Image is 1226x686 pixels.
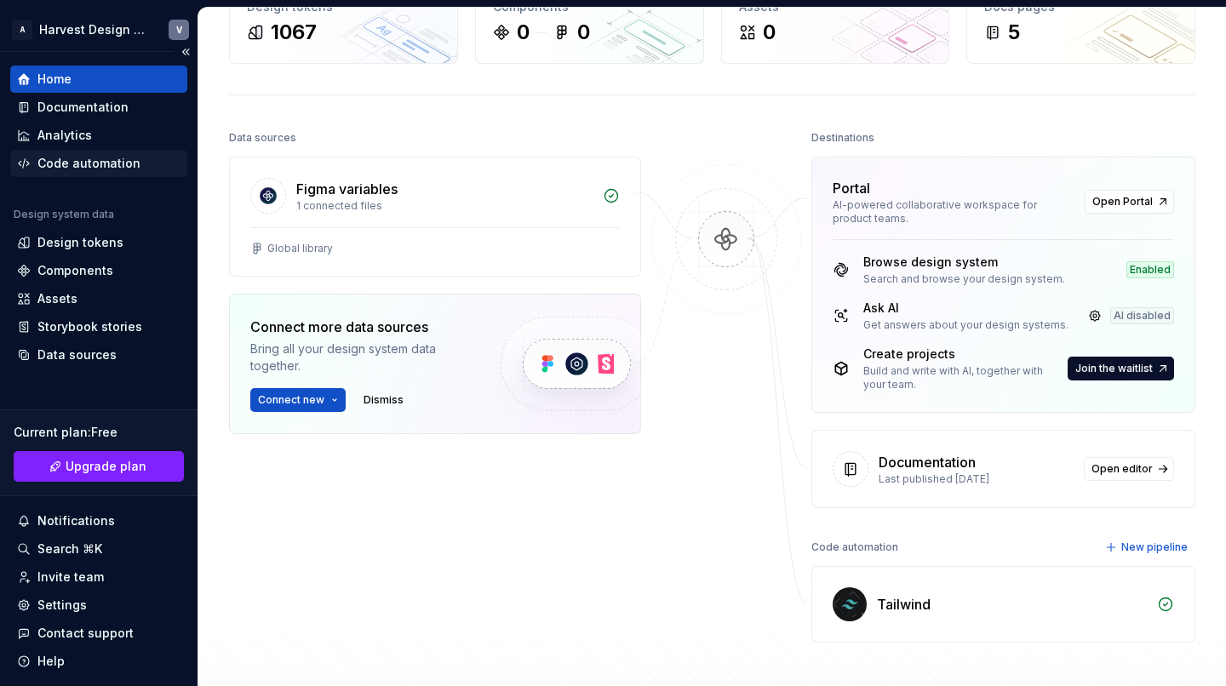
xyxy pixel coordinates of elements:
[877,594,931,615] div: Tailwind
[267,242,333,255] div: Global library
[12,20,32,40] div: A
[10,313,187,340] a: Storybook stories
[1008,19,1020,46] div: 5
[37,290,77,307] div: Assets
[296,179,398,199] div: Figma variables
[10,150,187,177] a: Code automation
[37,346,117,363] div: Data sources
[879,472,1074,486] div: Last published [DATE]
[1085,190,1174,214] a: Open Portal
[37,597,87,614] div: Settings
[174,40,198,64] button: Collapse sidebar
[1068,357,1174,380] button: Join the waitlist
[356,388,411,412] button: Dismiss
[863,254,1065,271] div: Browse design system
[10,285,187,312] a: Assets
[14,424,184,441] div: Current plan : Free
[250,317,472,337] div: Connect more data sources
[14,451,184,482] button: Upgrade plan
[1126,261,1174,278] div: Enabled
[1084,457,1174,481] a: Open editor
[37,262,113,279] div: Components
[258,393,324,407] span: Connect new
[37,155,140,172] div: Code automation
[37,71,72,88] div: Home
[10,122,187,149] a: Analytics
[37,99,129,116] div: Documentation
[10,648,187,675] button: Help
[863,300,1068,317] div: Ask AI
[10,257,187,284] a: Components
[863,364,1064,392] div: Build and write with AI, together with your team.
[517,19,530,46] div: 0
[10,229,187,256] a: Design tokens
[37,540,102,557] div: Search ⌘K
[37,569,104,586] div: Invite team
[879,452,976,472] div: Documentation
[811,126,874,150] div: Destinations
[10,592,187,619] a: Settings
[10,535,187,563] button: Search ⌘K
[863,272,1065,286] div: Search and browse your design system.
[10,94,187,121] a: Documentation
[37,318,142,335] div: Storybook stories
[296,199,593,213] div: 1 connected files
[10,341,187,369] a: Data sources
[66,458,146,475] span: Upgrade plan
[811,535,898,559] div: Code automation
[1121,540,1188,554] span: New pipeline
[863,318,1068,332] div: Get answers about your design systems.
[271,19,317,46] div: 1067
[863,346,1064,363] div: Create projects
[176,23,182,37] div: V
[250,388,346,412] button: Connect new
[763,19,776,46] div: 0
[229,126,296,150] div: Data sources
[577,19,590,46] div: 0
[833,198,1074,226] div: AI-powered collaborative workspace for product teams.
[37,234,123,251] div: Design tokens
[14,208,114,221] div: Design system data
[1092,195,1153,209] span: Open Portal
[1100,535,1195,559] button: New pipeline
[10,563,187,591] a: Invite team
[229,157,641,277] a: Figma variables1 connected filesGlobal library
[39,21,148,38] div: Harvest Design System
[1091,462,1153,476] span: Open editor
[833,178,870,198] div: Portal
[10,620,187,647] button: Contact support
[364,393,404,407] span: Dismiss
[37,625,134,642] div: Contact support
[37,127,92,144] div: Analytics
[3,11,194,48] button: AHarvest Design SystemV
[10,66,187,93] a: Home
[37,653,65,670] div: Help
[37,512,115,529] div: Notifications
[10,507,187,535] button: Notifications
[1110,307,1174,324] div: AI disabled
[250,340,472,374] div: Bring all your design system data together.
[1075,362,1153,375] span: Join the waitlist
